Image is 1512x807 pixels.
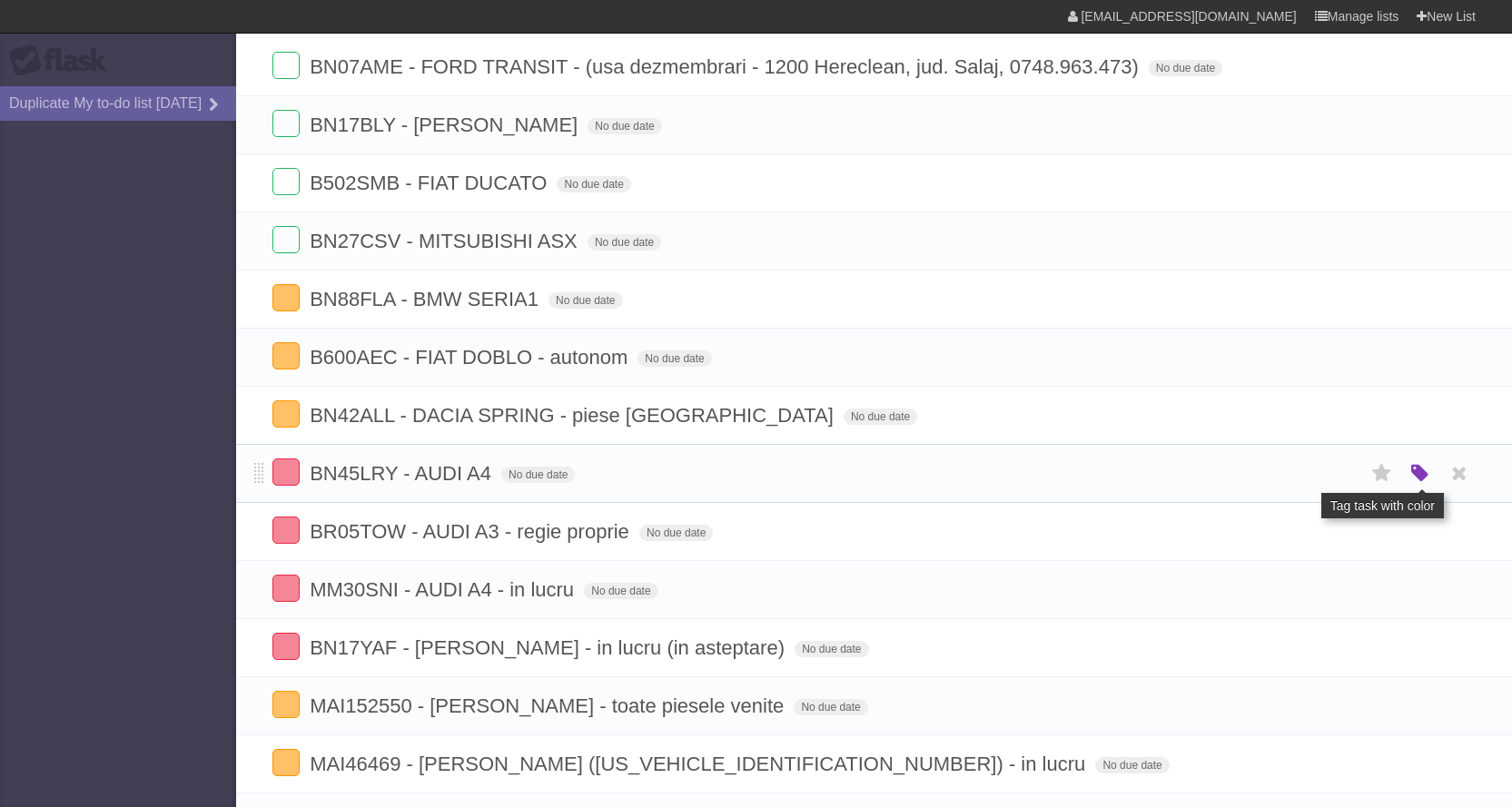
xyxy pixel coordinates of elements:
[310,404,838,427] span: BN42ALL - DACIA SPRING - piese [GEOGRAPHIC_DATA]
[310,520,634,543] span: BR05TOW - AUDI A3 - regie proprie
[310,55,1143,78] span: BN07AME - FORD TRANSIT - (usa dezmembrari - 1200 Hereclean, jud. Salaj, 0748.963.473)
[272,691,300,718] label: Done
[310,636,789,659] span: BN17YAF - [PERSON_NAME] - in lucru (in asteptare)
[272,342,300,369] label: Done
[795,641,868,657] span: No due date
[9,44,118,77] div: Flask
[272,633,300,660] label: Done
[310,346,632,369] span: B600AEC - FIAT DOBLO - autonom
[310,578,578,601] span: MM30SNI - AUDI A4 - in lucru
[272,284,300,311] label: Done
[1149,60,1222,76] span: No due date
[639,525,713,541] span: No due date
[1365,458,1399,488] label: Star task
[844,408,917,425] span: No due date
[1095,757,1169,773] span: No due date
[272,226,300,253] label: Done
[272,458,300,486] label: Done
[794,699,867,715] span: No due date
[272,575,300,602] label: Done
[272,400,300,428] label: Done
[272,52,300,79] label: Done
[637,350,711,367] span: No due date
[310,462,496,485] span: BN45LRY - AUDI A4
[310,694,788,717] span: MAI152550 - [PERSON_NAME] - toate piesele venite
[557,176,630,192] span: No due date
[272,517,300,544] label: Done
[588,234,661,251] span: No due date
[310,230,582,252] span: BN27CSV - MITSUBISHI ASX
[588,118,661,134] span: No due date
[501,467,575,483] span: No due date
[310,288,543,310] span: BN88FLA - BMW SERIA1
[310,172,551,194] span: B502SMB - FIAT DUCATO
[272,749,300,776] label: Done
[272,110,300,137] label: Done
[310,753,1090,775] span: MAI46469 - [PERSON_NAME] ([US_VEHICLE_IDENTIFICATION_NUMBER]) - in lucru
[310,113,582,136] span: BN17BLY - [PERSON_NAME]
[548,292,622,309] span: No due date
[584,583,657,599] span: No due date
[272,168,300,195] label: Done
